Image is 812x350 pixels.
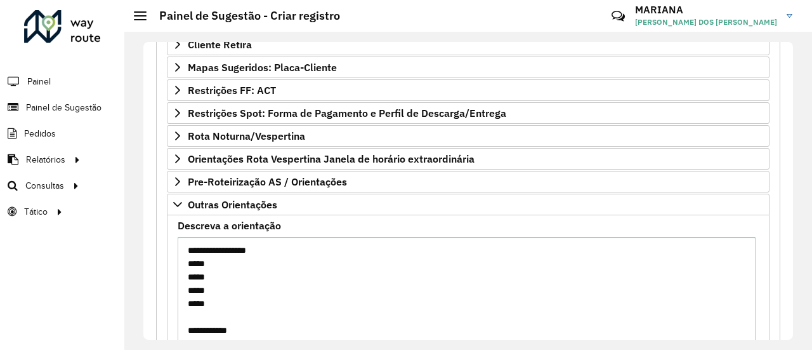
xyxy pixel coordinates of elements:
h2: Painel de Sugestão - Criar registro [147,9,340,23]
a: Restrições Spot: Forma de Pagamento e Perfil de Descarga/Entrega [167,102,769,124]
h3: MARIANA [635,4,777,16]
a: Pre-Roteirização AS / Orientações [167,171,769,192]
a: Cliente Retira [167,34,769,55]
span: Relatórios [26,153,65,166]
a: Restrições FF: ACT [167,79,769,101]
a: Mapas Sugeridos: Placa-Cliente [167,57,769,78]
span: Rota Noturna/Vespertina [188,131,305,141]
span: Outras Orientações [188,199,277,210]
span: Pre-Roteirização AS / Orientações [188,177,347,187]
span: Pedidos [24,127,56,140]
span: Painel [27,75,51,88]
span: Consultas [25,179,64,192]
a: Outras Orientações [167,194,769,215]
label: Descreva a orientação [178,218,281,233]
a: Orientações Rota Vespertina Janela de horário extraordinária [167,148,769,170]
span: Restrições Spot: Forma de Pagamento e Perfil de Descarga/Entrega [188,108,506,118]
span: [PERSON_NAME] DOS [PERSON_NAME] [635,17,777,28]
span: Restrições FF: ACT [188,85,276,95]
span: Mapas Sugeridos: Placa-Cliente [188,62,337,72]
a: Rota Noturna/Vespertina [167,125,769,147]
span: Tático [24,205,48,219]
a: Contato Rápido [605,3,632,30]
span: Cliente Retira [188,39,252,50]
span: Orientações Rota Vespertina Janela de horário extraordinária [188,154,475,164]
span: Painel de Sugestão [26,101,101,114]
